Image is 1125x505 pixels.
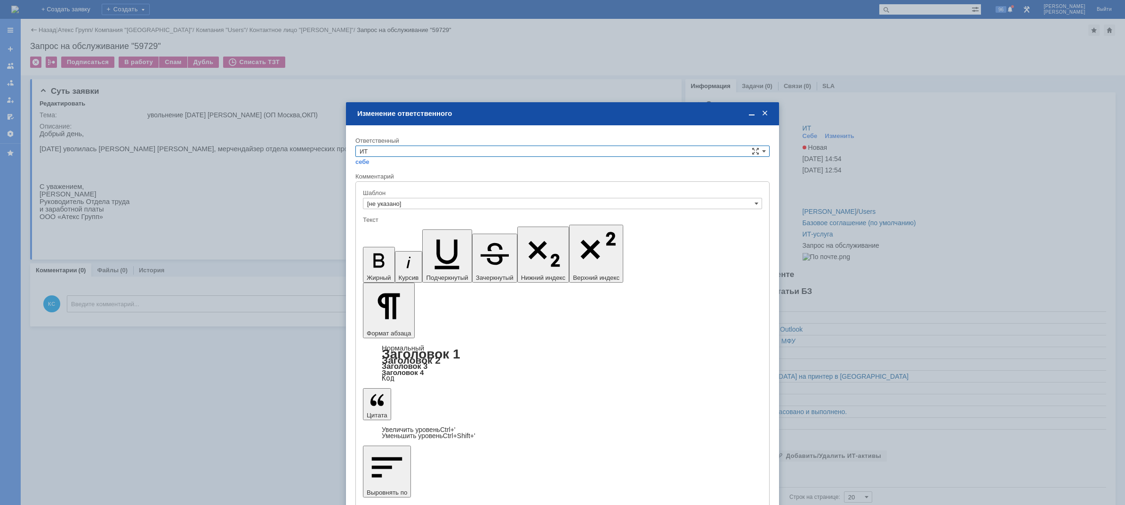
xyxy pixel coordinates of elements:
[382,355,441,366] a: Заголовок 2
[363,190,760,196] div: Шаблон
[363,446,411,497] button: Выровнять по
[521,274,566,281] span: Нижний индекс
[382,344,424,352] a: Нормальный
[363,247,395,283] button: Жирный
[440,426,456,433] span: Ctrl+'
[357,109,770,118] div: Изменение ответственного
[382,362,427,370] a: Заголовок 3
[752,147,759,155] span: Сложная форма
[382,426,456,433] a: Increase
[363,345,762,382] div: Формат абзаца
[443,432,475,440] span: Ctrl+Shift+'
[747,109,756,118] span: Свернуть (Ctrl + M)
[573,274,619,281] span: Верхний индекс
[382,347,460,361] a: Заголовок 1
[363,427,762,439] div: Цитата
[367,274,391,281] span: Жирный
[517,227,570,283] button: Нижний индекс
[569,225,623,283] button: Верхний индекс
[399,274,419,281] span: Курсив
[363,283,415,338] button: Формат абзаца
[367,412,387,419] span: Цитата
[367,489,407,496] span: Выровнять по
[476,274,514,281] span: Зачеркнутый
[382,374,394,383] a: Код
[395,251,423,283] button: Курсив
[760,109,770,118] span: Закрыть
[363,388,391,420] button: Цитата
[367,330,411,337] span: Формат абзаца
[355,138,768,144] div: Ответственный
[382,368,424,376] a: Заголовок 4
[382,432,475,440] a: Decrease
[422,229,472,283] button: Подчеркнутый
[426,274,468,281] span: Подчеркнутый
[472,234,517,283] button: Зачеркнутый
[355,158,370,166] a: себе
[363,217,760,223] div: Текст
[355,172,770,181] div: Комментарий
